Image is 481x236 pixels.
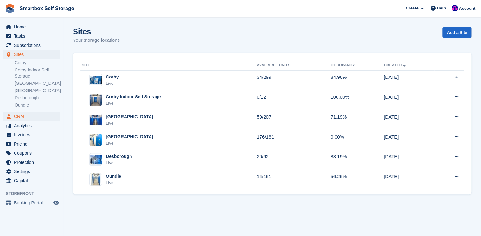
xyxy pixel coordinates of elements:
div: Live [106,80,119,87]
span: Account [459,5,475,12]
a: menu [3,149,60,158]
td: [DATE] [384,170,434,189]
a: menu [3,32,60,40]
a: menu [3,41,60,50]
a: Preview store [52,199,60,207]
div: Live [106,160,132,166]
td: [DATE] [384,70,434,90]
div: [GEOGRAPHIC_DATA] [106,114,153,120]
img: Image of Oundle site [91,173,100,186]
span: Create [406,5,418,11]
img: stora-icon-8386f47178a22dfd0bd8f6a31ec36ba5ce8667c1dd55bd0f319d3a0aa187defe.svg [5,4,15,13]
a: menu [3,140,60,148]
span: Sites [14,50,52,59]
span: Protection [14,158,52,167]
a: [GEOGRAPHIC_DATA] [15,88,60,94]
span: Help [437,5,446,11]
td: 0.00% [330,130,384,150]
a: menu [3,158,60,167]
span: Subscriptions [14,41,52,50]
a: Oundle [15,102,60,108]
td: [DATE] [384,150,434,170]
span: Booking Portal [14,198,52,207]
div: Desborough [106,153,132,160]
a: Add a Site [442,27,471,38]
div: Live [106,100,161,107]
img: Sam Austin [452,5,458,11]
div: [GEOGRAPHIC_DATA] [106,134,153,140]
td: [DATE] [384,90,434,110]
a: Created [384,63,407,67]
td: 56.26% [330,170,384,189]
img: Image of Desborough site [90,155,102,164]
span: Storefront [6,190,63,197]
a: menu [3,121,60,130]
span: CRM [14,112,52,121]
div: Live [106,140,153,146]
a: menu [3,22,60,31]
div: Corby Indoor Self Storage [106,94,161,100]
span: Invoices [14,130,52,139]
a: menu [3,50,60,59]
a: [GEOGRAPHIC_DATA] [15,80,60,86]
img: Image of Stamford site [90,115,102,124]
td: 100.00% [330,90,384,110]
p: Your storage locations [73,37,120,44]
a: Smartbox Self Storage [17,3,77,14]
th: Available Units [257,60,330,71]
td: 0/12 [257,90,330,110]
td: 20/92 [257,150,330,170]
div: Live [106,120,153,127]
a: Desborough [15,95,60,101]
a: Corby [15,60,60,66]
div: Corby [106,74,119,80]
td: 34/299 [257,70,330,90]
img: Image of Corby Indoor Self Storage site [90,94,102,106]
div: Live [106,180,121,186]
td: 71.19% [330,110,384,130]
div: Oundle [106,173,121,180]
td: [DATE] [384,110,434,130]
a: menu [3,176,60,185]
td: 14/161 [257,170,330,189]
span: Settings [14,167,52,176]
span: Home [14,22,52,31]
span: Coupons [14,149,52,158]
span: Pricing [14,140,52,148]
a: menu [3,112,60,121]
span: Capital [14,176,52,185]
a: menu [3,130,60,139]
h1: Sites [73,27,120,36]
a: Corby Indoor Self Storage [15,67,60,79]
td: 83.19% [330,150,384,170]
span: Analytics [14,121,52,130]
img: Image of Corby site [90,76,102,85]
a: menu [3,198,60,207]
th: Site [80,60,257,71]
td: 59/207 [257,110,330,130]
a: menu [3,167,60,176]
td: 176/181 [257,130,330,150]
td: [DATE] [384,130,434,150]
th: Occupancy [330,60,384,71]
img: Image of Leicester site [90,134,102,146]
span: Tasks [14,32,52,40]
td: 84.96% [330,70,384,90]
